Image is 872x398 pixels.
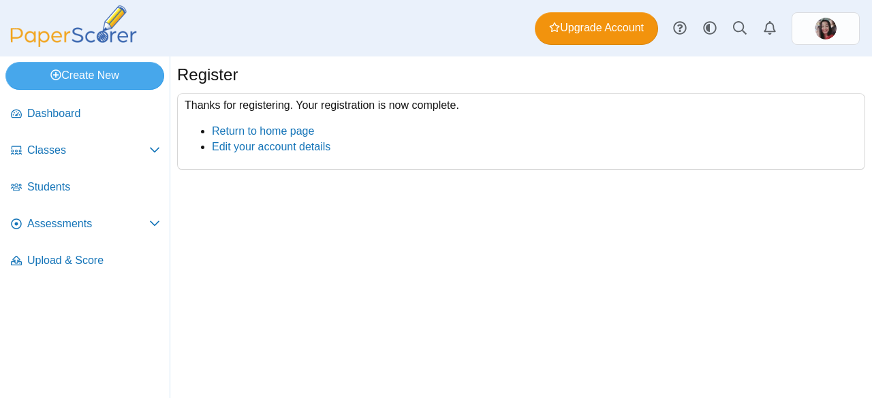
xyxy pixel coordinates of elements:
span: Upgrade Account [549,20,644,35]
a: Return to home page [212,125,314,137]
span: Trisha Lei Caslangan [815,18,837,39]
a: Edit your account details [212,141,330,152]
a: Upgrade Account [535,12,658,45]
span: Assessments [27,216,149,231]
img: PaperScorer [5,5,142,47]
a: Create New [5,62,164,89]
a: Upload & Score [5,245,166,278]
span: Classes [27,143,149,158]
img: ps.lRMonJzeAToE1B3D [815,18,837,39]
span: Upload & Score [27,253,160,268]
a: Classes [5,135,166,167]
a: Students [5,171,166,204]
span: Students [27,180,160,195]
a: Alerts [755,14,785,44]
a: Assessments [5,208,166,241]
span: Dashboard [27,106,160,121]
h1: Register [177,63,238,86]
a: PaperScorer [5,37,142,49]
a: ps.lRMonJzeAToE1B3D [792,12,860,45]
a: Dashboard [5,98,166,131]
div: Thanks for registering. Your registration is now complete. [177,93,865,170]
